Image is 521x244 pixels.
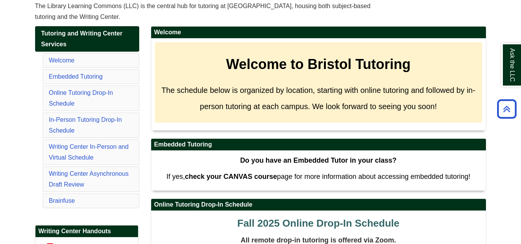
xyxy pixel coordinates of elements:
a: In-Person Tutoring Drop-In Schedule [49,116,122,134]
strong: Welcome to Bristol Tutoring [226,56,411,72]
a: Online Tutoring Drop-In Schedule [49,89,113,107]
a: Brainfuse [49,197,75,204]
a: Back to Top [494,104,519,114]
a: Writing Center Asynchronous Draft Review [49,170,129,188]
h2: Online Tutoring Drop-In Schedule [151,199,486,211]
a: Writing Center In-Person and Virtual Schedule [49,143,129,161]
a: Welcome [49,57,74,64]
span: Fall 2025 Online Drop-In Schedule [237,217,399,229]
span: The schedule below is organized by location, starting with online tutoring and followed by in-per... [162,86,475,111]
a: Embedded Tutoring [49,73,103,80]
strong: check your CANVAS course [185,173,277,180]
span: If yes, page for more information about accessing embedded tutoring! [166,173,470,180]
h2: Embedded Tutoring [151,139,486,151]
h2: Writing Center Handouts [35,225,138,237]
a: Tutoring and Writing Center Services [35,26,139,52]
strong: Do you have an Embedded Tutor in your class? [240,156,397,164]
h2: Welcome [151,27,486,39]
span: The Library Learning Commons (LLC) is the central hub for tutoring at [GEOGRAPHIC_DATA], housing ... [35,3,371,20]
span: Tutoring and Writing Center Services [41,30,123,47]
span: All remote drop-in tutoring is offered via Zoom. [241,236,396,244]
